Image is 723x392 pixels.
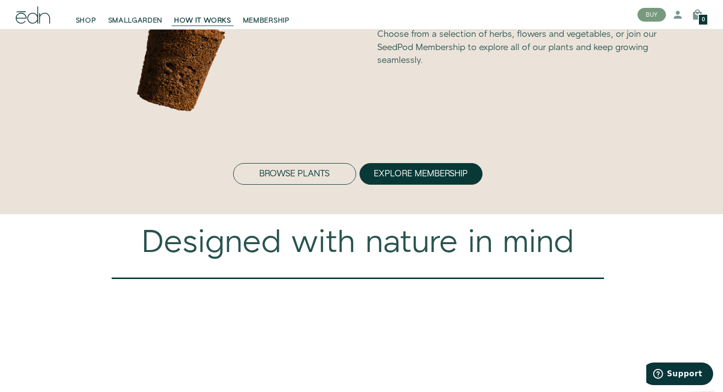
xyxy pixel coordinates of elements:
button: BUY [637,8,666,22]
iframe: Opens a widget where you can find more information [646,363,713,387]
span: SHOP [76,16,96,26]
span: MEMBERSHIP [243,16,290,26]
button: Explore Membership [360,163,482,185]
span: 0 [702,17,705,23]
a: MEMBERSHIP [237,4,296,26]
span: SMALLGARDEN [108,16,163,26]
p: Choose from a selection of herbs, flowers and vegetables, or join our SeedPod Membership to explo... [377,28,684,67]
button: Browse Plants [233,163,356,185]
span: HOW IT WORKS [174,16,231,26]
div: Designed with nature in mind [6,224,709,262]
a: SMALLGARDEN [102,4,169,26]
a: SHOP [70,4,102,26]
a: HOW IT WORKS [168,4,237,26]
